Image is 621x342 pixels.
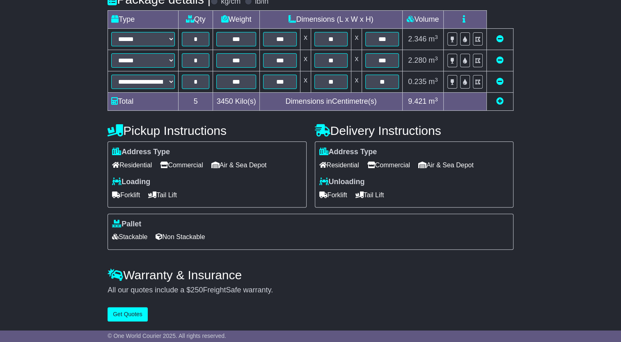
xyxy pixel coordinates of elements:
[408,78,426,86] span: 0.235
[300,50,311,71] td: x
[300,71,311,93] td: x
[108,93,179,111] td: Total
[429,78,438,86] span: m
[108,124,306,137] h4: Pickup Instructions
[408,35,426,43] span: 2.346
[260,93,402,111] td: Dimensions in Centimetre(s)
[213,11,259,29] td: Weight
[319,178,365,187] label: Unloading
[367,159,410,171] span: Commercial
[179,11,213,29] td: Qty
[108,286,513,295] div: All our quotes include a $ FreightSafe warranty.
[260,11,402,29] td: Dimensions (L x W x H)
[408,97,426,105] span: 9.421
[112,148,170,157] label: Address Type
[496,35,504,43] a: Remove this item
[112,178,150,187] label: Loading
[160,159,203,171] span: Commercial
[351,50,362,71] td: x
[435,34,438,40] sup: 3
[211,159,267,171] span: Air & Sea Depot
[496,56,504,64] a: Remove this item
[435,96,438,103] sup: 3
[112,220,141,229] label: Pallet
[496,78,504,86] a: Remove this item
[300,29,311,50] td: x
[429,56,438,64] span: m
[112,159,152,171] span: Residential
[429,35,438,43] span: m
[315,124,513,137] h4: Delivery Instructions
[190,286,203,294] span: 250
[351,71,362,93] td: x
[402,11,443,29] td: Volume
[108,333,226,339] span: © One World Courier 2025. All rights reserved.
[112,189,140,201] span: Forklift
[179,93,213,111] td: 5
[148,189,177,201] span: Tail Lift
[108,268,513,282] h4: Warranty & Insurance
[217,97,233,105] span: 3450
[418,159,474,171] span: Air & Sea Depot
[408,56,426,64] span: 2.280
[156,230,205,243] span: Non Stackable
[112,230,147,243] span: Stackable
[355,189,384,201] span: Tail Lift
[429,97,438,105] span: m
[435,77,438,83] sup: 3
[319,148,377,157] label: Address Type
[319,159,359,171] span: Residential
[496,97,504,105] a: Add new item
[319,189,347,201] span: Forklift
[435,55,438,62] sup: 3
[108,11,179,29] td: Type
[351,29,362,50] td: x
[213,93,259,111] td: Kilo(s)
[108,307,148,321] button: Get Quotes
